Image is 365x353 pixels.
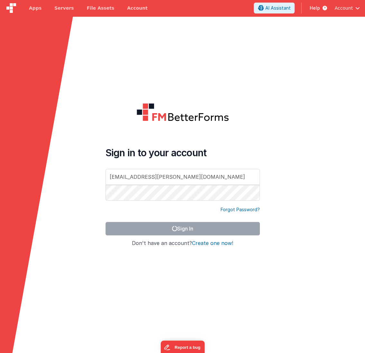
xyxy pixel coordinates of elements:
[105,169,260,185] input: Email Address
[105,222,260,235] button: Sign In
[105,240,260,246] h4: Don't have an account?
[192,240,233,246] button: Create one now!
[334,5,353,11] span: Account
[54,5,74,11] span: Servers
[105,147,260,158] h4: Sign in to your account
[265,5,290,11] span: AI Assistant
[29,5,41,11] span: Apps
[87,5,114,11] span: File Assets
[309,5,320,11] span: Help
[254,3,295,14] button: AI Assistant
[334,5,360,11] button: Account
[221,206,260,213] a: Forgot Password?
